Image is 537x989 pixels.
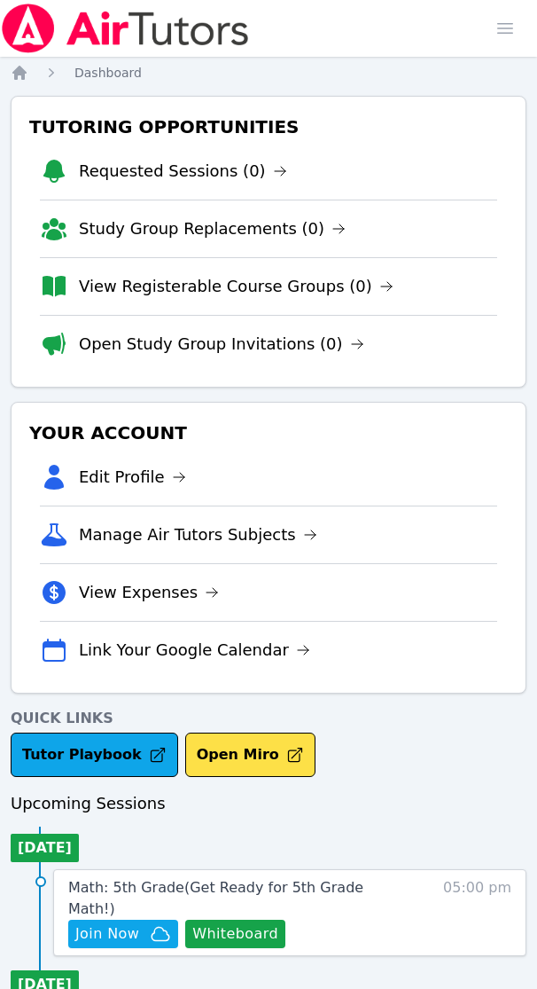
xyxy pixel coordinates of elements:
[75,923,139,945] span: Join Now
[11,708,526,729] h4: Quick Links
[26,111,511,143] h3: Tutoring Opportunities
[74,66,142,80] span: Dashboard
[79,216,346,241] a: Study Group Replacements (0)
[79,522,317,547] a: Manage Air Tutors Subjects
[79,274,393,299] a: View Registerable Course Groups (0)
[68,879,363,917] span: Math: 5th Grade ( Get Ready for 5th Grade Math! )
[443,877,511,948] span: 05:00 pm
[79,465,186,490] a: Edit Profile
[185,733,315,777] button: Open Miro
[79,159,287,184] a: Requested Sessions (0)
[11,791,526,816] h3: Upcoming Sessions
[79,580,219,605] a: View Expenses
[11,733,178,777] a: Tutor Playbook
[68,877,401,920] a: Math: 5th Grade(Get Ready for 5th Grade Math!)
[11,64,526,82] nav: Breadcrumb
[79,638,310,663] a: Link Your Google Calendar
[11,834,79,862] li: [DATE]
[68,920,178,948] button: Join Now
[74,64,142,82] a: Dashboard
[79,332,364,357] a: Open Study Group Invitations (0)
[26,417,511,449] h3: Your Account
[185,920,285,948] button: Whiteboard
